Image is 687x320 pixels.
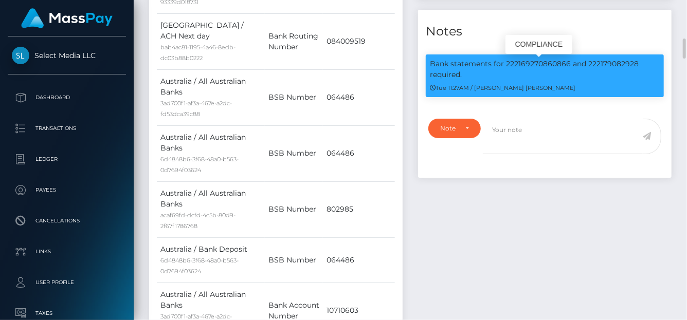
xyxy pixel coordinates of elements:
a: Dashboard [8,85,126,110]
small: 3ad700f1-af3a-467e-a2dc-fd53dca39c88 [160,100,232,118]
td: 064486 [323,125,395,181]
td: 084009519 [323,13,395,69]
img: MassPay Logo [21,8,113,28]
p: Payees [12,182,122,198]
small: 6d4848b6-3f68-48a0-b563-0d7694f03624 [160,156,239,174]
p: User Profile [12,275,122,290]
p: Cancellations [12,213,122,229]
td: 802985 [323,181,395,237]
td: [GEOGRAPHIC_DATA] / ACH Next day [157,13,265,69]
td: BSB Number [265,125,323,181]
h4: Notes [426,23,664,41]
a: Links [8,239,126,265]
p: Links [12,244,122,259]
a: Cancellations [8,208,126,234]
td: 064486 [323,69,395,125]
button: Note Type [428,119,481,138]
small: 6d4848b6-3f68-48a0-b563-0d7694f03624 [160,257,239,275]
td: 064486 [323,237,395,283]
div: COMPLIANCE [505,35,572,54]
td: Australia / All Australian Banks [157,181,265,237]
td: Australia / Bank Deposit [157,237,265,283]
p: Dashboard [12,90,122,105]
a: Ledger [8,146,126,172]
small: bab4ac81-1195-4a46-8edb-dc03b88b0222 [160,44,236,62]
small: Tue 11:27AM / [PERSON_NAME] [PERSON_NAME] [430,84,575,91]
td: BSB Number [265,69,323,125]
a: Transactions [8,116,126,141]
td: Australia / All Australian Banks [157,125,265,181]
a: User Profile [8,270,126,295]
small: acaf69fd-dcfd-4c5b-80d9-2f67f1786768 [160,212,236,230]
img: Select Media LLC [12,47,29,64]
td: Bank Routing Number [265,13,323,69]
td: BSB Number [265,237,323,283]
div: Note Type [440,124,457,133]
a: Payees [8,177,126,203]
p: Transactions [12,121,122,136]
td: Australia / All Australian Banks [157,69,265,125]
p: Bank statements for 222169270860866 and 222179082928 required. [430,59,660,80]
td: BSB Number [265,181,323,237]
span: Select Media LLC [8,51,126,60]
p: Ledger [12,152,122,167]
